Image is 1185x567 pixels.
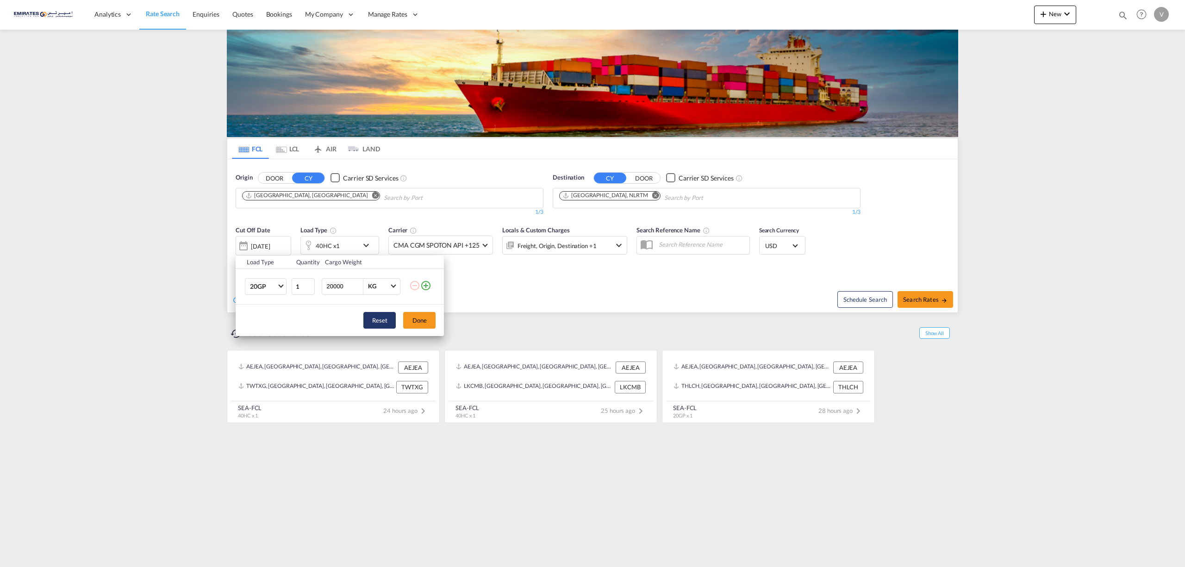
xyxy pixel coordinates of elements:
md-icon: icon-minus-circle-outline [409,280,420,291]
md-icon: icon-plus-circle-outline [420,280,431,291]
div: Cargo Weight [325,258,404,266]
button: Reset [363,312,396,329]
md-select: Choose: 20GP [245,278,287,295]
span: 20GP [250,282,277,291]
input: Enter Weight [326,279,363,294]
th: Quantity [291,255,319,269]
button: Done [403,312,436,329]
th: Load Type [236,255,291,269]
div: KG [368,282,376,290]
input: Qty [292,278,315,295]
